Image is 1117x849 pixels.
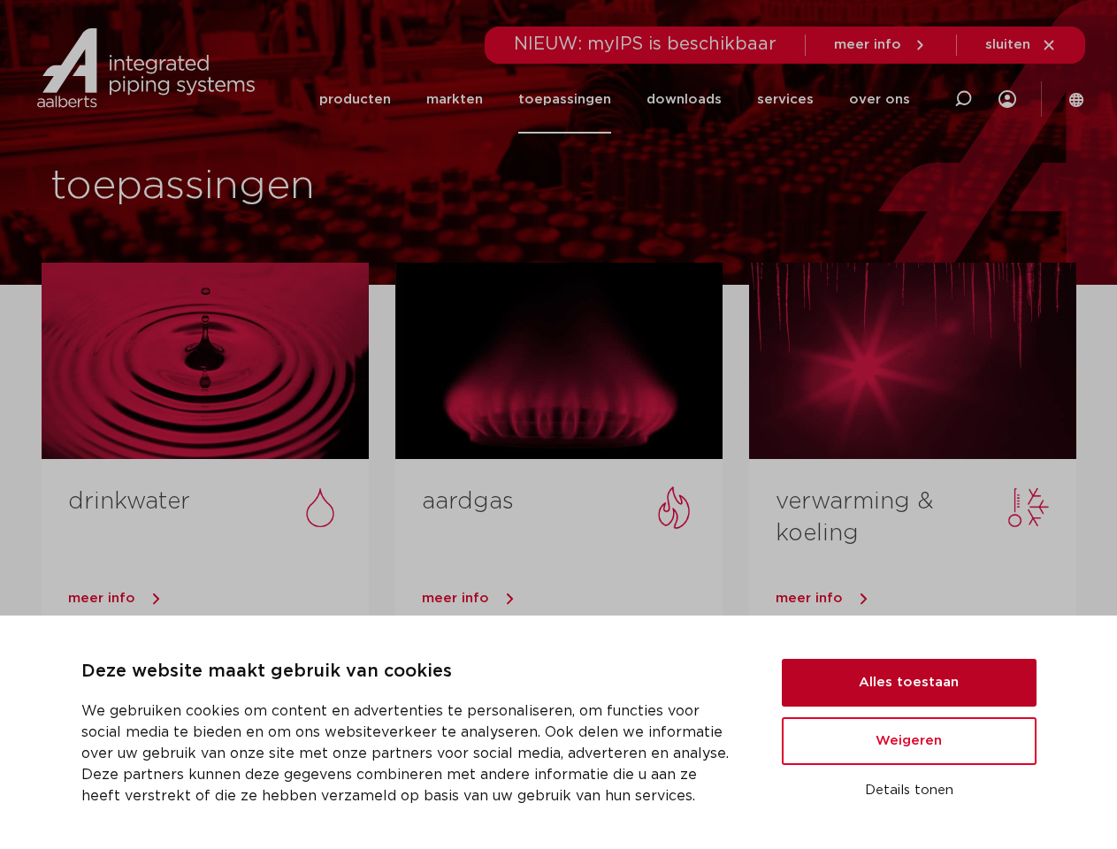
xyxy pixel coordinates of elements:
button: Details tonen [782,776,1037,806]
p: We gebruiken cookies om content en advertenties te personaliseren, om functies voor social media ... [81,700,739,807]
a: downloads [646,65,722,134]
span: NIEUW: myIPS is beschikbaar [514,35,777,53]
h1: toepassingen [50,158,550,215]
span: meer info [68,592,135,605]
a: meer info [422,585,723,612]
span: meer info [422,592,489,605]
div: my IPS [998,80,1016,119]
button: Weigeren [782,717,1037,765]
a: producten [319,65,391,134]
button: Alles toestaan [782,659,1037,707]
p: Deze website maakt gebruik van cookies [81,658,739,686]
a: services [757,65,814,134]
span: sluiten [985,38,1030,51]
a: meer info [834,37,928,53]
a: meer info [776,585,1076,612]
span: meer info [776,592,843,605]
a: markten [426,65,483,134]
a: sluiten [985,37,1057,53]
a: over ons [849,65,910,134]
a: verwarming & koeling [776,490,934,545]
a: aardgas [422,490,514,513]
a: toepassingen [518,65,611,134]
span: meer info [834,38,901,51]
a: drinkwater [68,490,190,513]
nav: Menu [319,65,910,134]
a: meer info [68,585,369,612]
